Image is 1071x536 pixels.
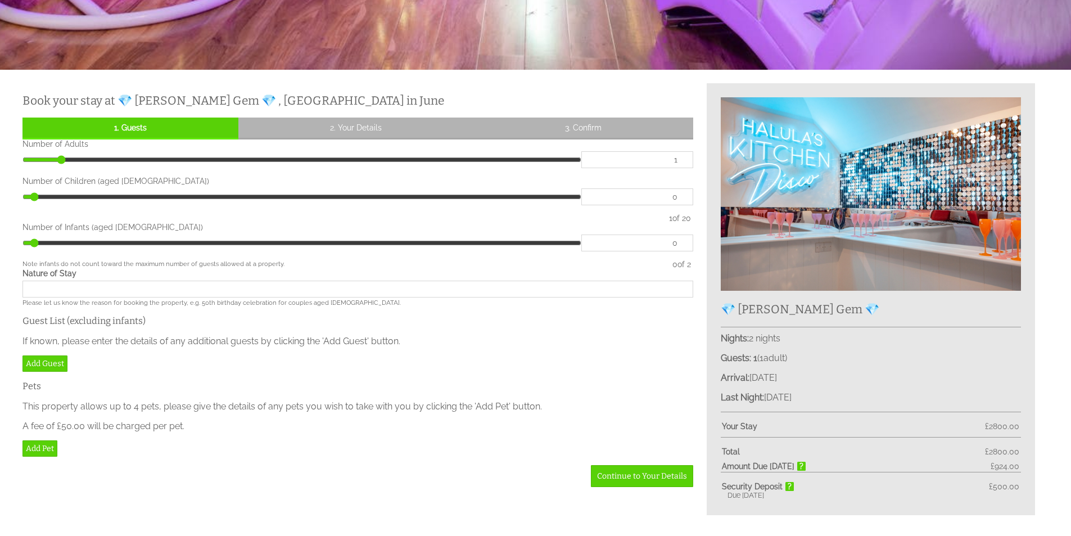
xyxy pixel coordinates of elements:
label: Nature of Stay [22,269,693,278]
span: 1 [760,353,763,363]
strong: Security Deposit [722,482,794,491]
h3: Guest List (excluding infants) [22,316,693,326]
img: An image of '💎 Halula Gem 💎 ' [721,97,1021,290]
div: of 20 [667,214,693,223]
a: Continue to Your Details [591,465,693,487]
a: Add Pet [22,440,57,457]
p: 2 nights [721,333,1021,344]
span: 2800.00 [989,422,1019,431]
p: [DATE] [721,392,1021,403]
strong: Amount Due [DATE] [722,462,806,471]
span: £ [985,422,1019,431]
strong: 1 [753,353,757,363]
p: This property allows up to 4 pets, please give the details of any pets you wish to take with you ... [22,401,693,412]
h2: 💎 [PERSON_NAME] Gem 💎 [721,302,1021,317]
span: 1 [669,214,672,223]
a: 3. Confirm [473,118,693,138]
span: adult [760,353,785,363]
span: 924.00 [995,462,1019,471]
div: of 2 [670,260,693,269]
p: [DATE] [721,372,1021,383]
h2: Book your stay at 💎 [PERSON_NAME] Gem 💎 , [GEOGRAPHIC_DATA] in June [22,93,693,108]
strong: Guests: [721,353,751,363]
label: Number of Infants (aged [DEMOGRAPHIC_DATA]) [22,223,693,232]
small: Please let us know the reason for booking the property, e.g. 50th birthday celebration for couple... [22,299,401,307]
a: 1. Guests [22,118,238,138]
span: 500.00 [993,482,1019,491]
strong: Your Stay [722,422,985,431]
span: £ [985,447,1019,456]
strong: Total [722,447,985,456]
strong: Nights: [721,333,749,344]
span: ( ) [753,353,787,363]
h3: Pets [22,381,693,391]
span: 2800.00 [989,447,1019,456]
strong: Arrival: [721,372,749,383]
p: If known, please enter the details of any additional guests by clicking the 'Add Guest' button. [22,336,693,346]
span: £ [989,482,1019,491]
a: 2. Your Details [238,118,473,138]
span: £ [991,462,1019,471]
label: Number of Adults [22,139,693,148]
label: Number of Children (aged [DEMOGRAPHIC_DATA]) [22,177,693,186]
small: Note infants do not count toward the maximum number of guests allowed at a property. [22,260,670,269]
div: Due [DATE] [721,491,1021,499]
strong: Last Night: [721,392,764,403]
p: A fee of £50.00 will be charged per pet. [22,421,693,431]
span: 0 [672,260,677,269]
a: Add Guest [22,355,67,372]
